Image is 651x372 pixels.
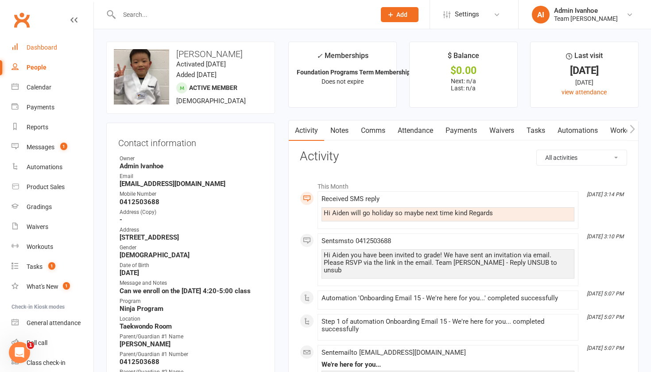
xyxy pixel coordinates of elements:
[322,237,391,245] span: Sent sms to 0412503688
[551,120,604,141] a: Automations
[539,66,630,75] div: [DATE]
[120,350,263,359] div: Parent/Guardian #1 Number
[120,322,263,330] strong: Taekwondo Room
[120,333,263,341] div: Parent/Guardian #1 Name
[300,150,627,163] h3: Activity
[324,120,355,141] a: Notes
[322,361,574,368] div: We're here for you...
[27,64,46,71] div: People
[9,342,30,363] iframe: Intercom live chat
[27,359,66,366] div: Class check-in
[381,7,418,22] button: Add
[120,287,263,295] strong: Can we enroll on the [DATE] 4:20-5:00 class
[12,97,93,117] a: Payments
[120,226,263,234] div: Address
[566,50,603,66] div: Last visit
[12,157,93,177] a: Automations
[120,305,263,313] strong: Ninja Program
[604,120,646,141] a: Workouts
[118,135,263,148] h3: Contact information
[27,124,48,131] div: Reports
[322,349,466,356] span: Sent email to [EMAIL_ADDRESS][DOMAIN_NAME]
[289,120,324,141] a: Activity
[27,339,47,346] div: Roll call
[12,333,93,353] a: Roll call
[300,177,627,191] li: This Month
[12,38,93,58] a: Dashboard
[120,172,263,181] div: Email
[324,252,572,274] div: Hi Aiden you have been invited to grade! We have sent an invitation via email. Please RSVP via th...
[12,77,93,97] a: Calendar
[324,209,572,217] div: Hi Aiden will go holiday so maybe next time kind Regards
[587,233,624,240] i: [DATE] 3:10 PM
[48,262,55,270] span: 1
[120,279,263,287] div: Message and Notes
[27,243,53,250] div: Workouts
[554,7,618,15] div: Admin Ivanhoe
[120,315,263,323] div: Location
[391,120,439,141] a: Attendance
[322,318,574,333] div: Step 1 of automation Onboarding Email 15 - We're here for you... completed successfully
[587,345,624,351] i: [DATE] 5:07 PM
[114,49,169,105] img: image1747118624.png
[12,277,93,297] a: What's New1
[27,143,54,151] div: Messages
[120,261,263,270] div: Date of Birth
[27,104,54,111] div: Payments
[120,216,263,224] strong: -
[418,77,509,92] p: Next: n/a Last: n/a
[317,50,368,66] div: Memberships
[176,60,226,68] time: Activated [DATE]
[355,120,391,141] a: Comms
[63,282,70,290] span: 1
[12,217,93,237] a: Waivers
[27,183,65,190] div: Product Sales
[322,294,574,302] div: Automation 'Onboarding Email 15 - We're here for you...' completed successfully
[587,291,624,297] i: [DATE] 5:07 PM
[120,190,263,198] div: Mobile Number
[27,223,48,230] div: Waivers
[176,97,246,105] span: [DEMOGRAPHIC_DATA]
[12,197,93,217] a: Gradings
[12,177,93,197] a: Product Sales
[322,78,364,85] span: Does not expire
[12,137,93,157] a: Messages 1
[455,4,479,24] span: Settings
[27,319,81,326] div: General attendance
[418,66,509,75] div: $0.00
[297,69,431,76] strong: Foundation Programs Term Membership (1 x f...
[116,8,369,21] input: Search...
[587,314,624,320] i: [DATE] 5:07 PM
[120,198,263,206] strong: 0412503688
[120,155,263,163] div: Owner
[587,191,624,198] i: [DATE] 3:14 PM
[176,71,217,79] time: Added [DATE]
[322,195,574,203] div: Received SMS reply
[12,257,93,277] a: Tasks 1
[448,50,479,66] div: $ Balance
[27,263,43,270] div: Tasks
[483,120,520,141] a: Waivers
[120,358,263,366] strong: 0412503688
[27,283,58,290] div: What's New
[396,11,407,18] span: Add
[439,120,483,141] a: Payments
[12,117,93,137] a: Reports
[120,297,263,306] div: Program
[12,58,93,77] a: People
[12,237,93,257] a: Workouts
[27,44,57,51] div: Dashboard
[120,233,263,241] strong: [STREET_ADDRESS]
[539,77,630,87] div: [DATE]
[60,143,67,150] span: 1
[189,84,237,91] span: Active member
[27,203,52,210] div: Gradings
[27,84,51,91] div: Calendar
[554,15,618,23] div: Team [PERSON_NAME]
[12,313,93,333] a: General attendance kiosk mode
[27,342,34,349] span: 1
[11,9,33,31] a: Clubworx
[562,89,607,96] a: view attendance
[532,6,550,23] div: AI
[120,180,263,188] strong: [EMAIL_ADDRESS][DOMAIN_NAME]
